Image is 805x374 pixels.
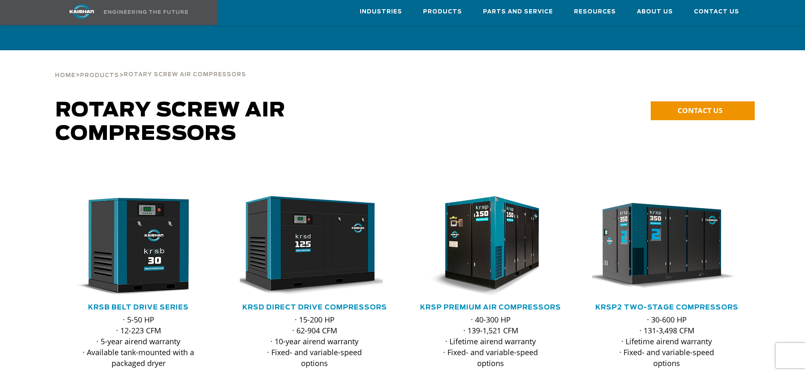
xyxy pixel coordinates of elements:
p: · 15-200 HP · 62-904 CFM · 10-year airend warranty · Fixed- and variable-speed options [257,314,372,369]
span: Parts and Service [483,7,553,17]
img: krsb30 [57,196,207,297]
a: KRSP Premium Air Compressors [420,304,561,311]
span: Products [423,7,462,17]
img: krsp150 [410,196,559,297]
span: About Us [637,7,673,17]
a: About Us [637,0,673,23]
a: Home [55,71,75,79]
a: Products [80,71,119,79]
img: Engineering the future [104,10,188,14]
div: > > [55,50,246,82]
div: krsb30 [64,196,213,297]
a: Products [423,0,462,23]
a: CONTACT US [651,101,755,120]
a: KRSP2 Two-Stage Compressors [595,304,738,311]
a: KRSB Belt Drive Series [88,304,189,311]
span: Products [80,73,119,78]
a: KRSD Direct Drive Compressors [242,304,387,311]
span: Home [55,73,75,78]
span: Contact Us [694,7,739,17]
div: krsd125 [240,196,389,297]
span: Rotary Screw Air Compressors [124,72,246,77]
img: krsd125 [234,196,383,297]
a: Contact Us [694,0,739,23]
img: kaishan logo [50,4,113,19]
a: Resources [574,0,616,23]
span: Rotary Screw Air Compressors [55,101,286,144]
div: krsp150 [416,196,565,297]
p: · 30-600 HP · 131-3,498 CFM · Lifetime airend warranty · Fixed- and variable-speed options [609,314,724,369]
span: CONTACT US [678,106,722,115]
img: krsp350 [586,196,735,297]
span: Resources [574,7,616,17]
p: · 40-300 HP · 139-1,521 CFM · Lifetime airend warranty · Fixed- and variable-speed options [433,314,548,369]
span: Industries [360,7,402,17]
div: krsp350 [592,196,741,297]
a: Parts and Service [483,0,553,23]
a: Industries [360,0,402,23]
